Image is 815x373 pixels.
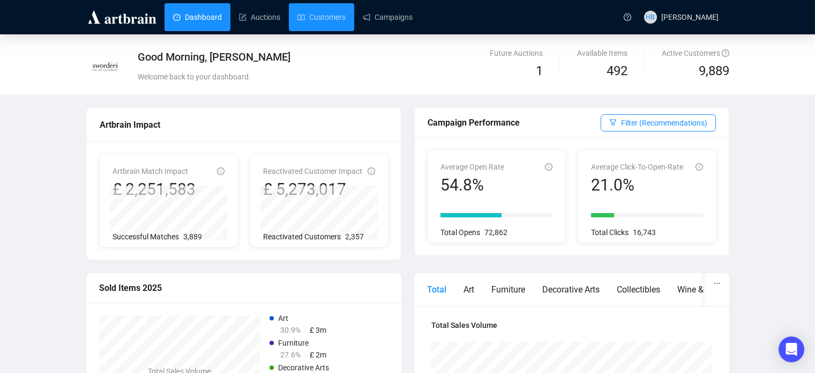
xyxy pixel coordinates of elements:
span: info-circle [217,167,225,175]
span: Successful Matches [113,232,179,241]
span: info-circle [368,167,375,175]
span: £ 2m [310,350,326,359]
span: filter [609,119,617,126]
span: Average Open Rate [440,163,504,171]
span: question-circle [624,13,631,21]
button: ellipsis [705,273,729,294]
div: Good Morning, [PERSON_NAME] [138,49,512,64]
span: Reactivated Customer Impact [263,167,362,175]
div: Campaign Performance [428,116,601,129]
span: [PERSON_NAME] [661,13,719,21]
span: ellipsis [713,280,721,287]
span: 27.6% [280,350,301,359]
span: question-circle [722,49,729,57]
div: Collectibles [617,283,660,296]
div: Welcome back to your dashboard. [138,71,512,83]
div: £ 2,251,583 [113,179,196,200]
div: Artbrain Impact [100,118,388,131]
span: info-circle [696,163,703,171]
h4: Total Sales Volume [431,319,712,331]
a: Campaigns [363,3,413,31]
img: 60251bc06cbeb4001463417e.jpg [87,48,124,85]
div: Wine & Spirits [677,283,730,296]
div: Art [463,283,474,296]
div: £ 5,273,017 [263,179,362,200]
span: Reactivated Customers [263,232,341,241]
a: Auctions [239,3,280,31]
span: £ 3m [310,326,326,334]
span: Artbrain Match Impact [113,167,188,175]
div: Available Items [577,47,627,59]
a: Dashboard [173,3,222,31]
span: Average Click-To-Open-Rate [591,163,683,171]
a: Customers [297,3,346,31]
span: HB [646,12,655,23]
span: 72,862 [484,228,507,237]
span: Active Customers [662,49,729,57]
span: 2,357 [345,232,364,241]
button: Filter (Recommendations) [601,114,716,131]
span: Total Clicks [591,228,629,237]
span: Filter (Recommendations) [621,117,707,129]
div: Total [427,283,446,296]
span: 30.9% [280,326,301,334]
div: Open Intercom Messenger [779,337,804,362]
img: logo [86,9,158,26]
span: Art [278,314,288,323]
span: 492 [607,63,627,78]
span: 9,889 [699,61,729,82]
div: Sold Items 2025 [99,281,388,295]
span: Furniture [278,339,309,347]
span: 16,743 [633,228,656,237]
span: Decorative Arts [278,363,329,372]
span: 1 [536,63,543,78]
span: info-circle [545,163,552,171]
div: Future Auctions [490,47,543,59]
span: 3,889 [183,232,202,241]
div: 54.8% [440,175,504,195]
div: Furniture [491,283,525,296]
span: Total Opens [440,228,480,237]
div: 21.0% [591,175,683,195]
div: Decorative Arts [542,283,600,296]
